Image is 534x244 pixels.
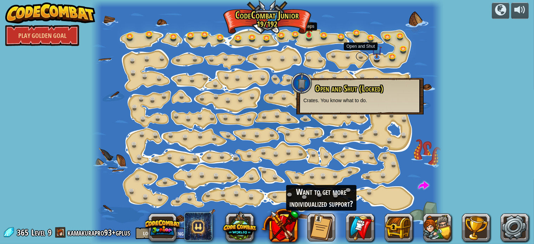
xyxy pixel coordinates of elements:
button: Adjust volume [511,2,529,19]
p: Crates. You know what to do. [303,97,417,104]
div: Want to get more individualized support? [286,185,356,211]
button: Log Out [136,227,167,239]
span: 9 [48,227,52,238]
img: CodeCombat - Learn how to code by playing a game [5,2,95,24]
img: level-banner-started.png [305,16,313,35]
span: Level [31,227,45,238]
a: Play Golden Goal [5,25,79,46]
span: 365 [17,227,31,238]
button: Campaigns [492,2,509,19]
span: Open and Shut (Locked) [315,83,383,94]
a: kamakurapro93+gplus [67,227,132,238]
img: level-banner-unstarted-subscriber.png [372,41,381,58]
